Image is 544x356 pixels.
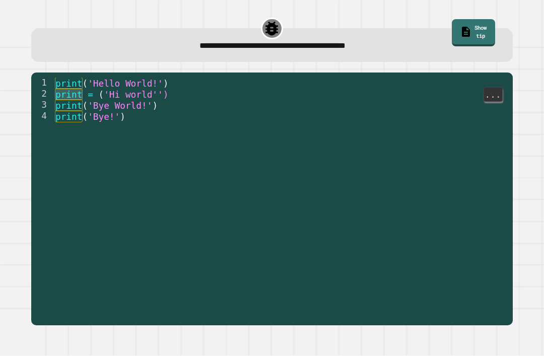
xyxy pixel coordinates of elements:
[88,112,120,122] span: 'Bye!'
[55,90,82,100] span: print
[484,89,502,101] span: ...
[55,112,82,122] span: print
[83,101,88,111] span: (
[452,19,495,46] a: Show tip
[83,112,88,122] span: (
[163,79,169,89] span: )
[31,89,53,100] div: 2
[55,79,82,89] span: print
[31,78,53,89] div: 1
[88,79,164,89] span: 'Hello World!'
[99,90,104,100] span: (
[31,100,53,111] div: 3
[55,101,82,111] span: print
[88,101,153,111] span: 'Bye World!'
[83,79,88,89] span: (
[104,90,169,100] span: 'Hi world'')
[120,112,126,122] span: )
[31,111,53,122] div: 4
[88,90,94,100] span: =
[153,101,158,111] span: )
